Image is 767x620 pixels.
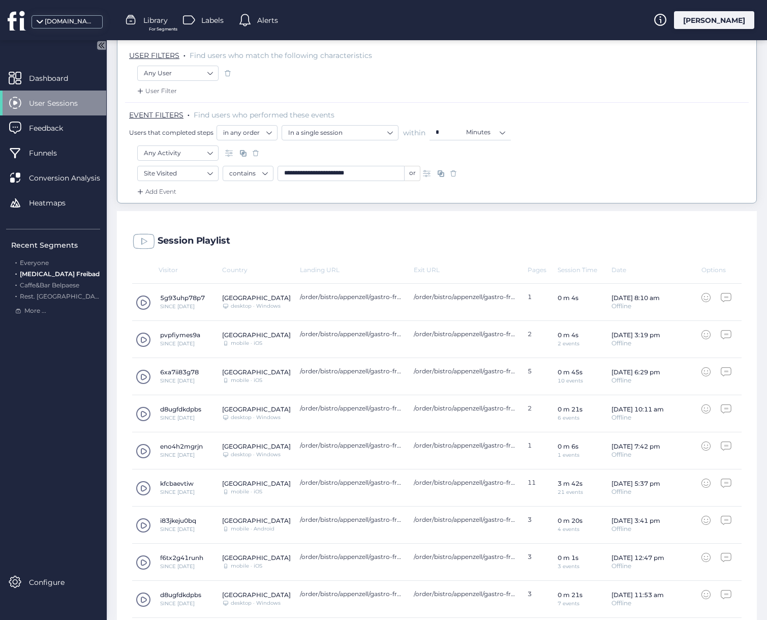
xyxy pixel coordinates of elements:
[558,368,583,376] div: 0 m 45s
[160,527,196,532] div: SINCE [DATE]
[528,293,558,311] div: 1
[528,590,558,608] div: 3
[611,600,664,606] div: Offline
[414,516,517,523] div: /order/bistro/appenzell/gastro-freibad-[GEOGRAPHIC_DATA]/28
[611,368,660,376] div: [DATE] 6:29 pm
[222,480,291,487] div: [GEOGRAPHIC_DATA]
[222,405,291,413] div: [GEOGRAPHIC_DATA]
[558,490,583,495] div: 21 events
[20,259,49,267] span: Everyone
[160,341,200,346] div: SINCE [DATE]
[231,415,281,420] div: desktop · Windows
[405,166,420,181] div: or
[160,564,203,569] div: SINCE [DATE]
[558,517,582,524] div: 0 m 20s
[15,290,17,300] span: .
[558,405,582,413] div: 0 m 21s
[558,416,582,421] div: 6 events
[222,368,291,376] div: [GEOGRAPHIC_DATA]
[231,341,262,346] div: mobile · iOS
[149,26,177,33] span: For Segments
[558,564,579,569] div: 3 events
[231,489,262,494] div: mobile · iOS
[558,554,579,562] div: 0 m 1s
[611,517,660,524] div: [DATE] 3:41 pm
[29,577,80,588] span: Configure
[160,304,205,309] div: SINCE [DATE]
[20,292,105,300] span: Rest. [GEOGRAPHIC_DATA]
[183,49,186,59] span: .
[24,306,46,316] span: More ...
[611,415,664,421] div: Offline
[558,480,583,487] div: 3 m 42s
[611,452,660,458] div: Offline
[29,197,81,209] span: Heatmaps
[403,128,425,138] span: within
[558,527,582,532] div: 4 events
[414,367,517,375] div: /order/bistro/appenzell/gastro-freibad-appenzell/28/take-away/food-menu
[528,553,558,571] div: 3
[231,378,262,383] div: mobile · iOS
[160,416,201,421] div: SINCE [DATE]
[229,166,267,181] nz-select-item: contains
[129,51,179,60] span: USER FILTERS
[160,405,201,413] div: d8ugfdkdpbs
[160,368,199,376] div: 6xa7ii83g78
[144,66,212,81] nz-select-item: Any User
[611,340,660,346] div: Offline
[701,266,731,274] div: Options
[288,125,392,140] nz-select-item: In a single session
[29,73,83,84] span: Dashboard
[611,489,660,495] div: Offline
[300,590,404,598] div: /order/bistro/appenzell/gastro-freibad-[GEOGRAPHIC_DATA]/28
[160,517,196,524] div: i83jkeju0bq
[611,266,701,274] div: Date
[222,554,291,562] div: [GEOGRAPHIC_DATA]
[300,441,404,449] div: /order/bistro/appenzell/gastro-freibad-[GEOGRAPHIC_DATA]/28
[11,240,100,251] div: Recent Segments
[558,601,582,606] div: 7 events
[414,404,517,412] div: /order/bistro/appenzell/gastro-freibad-appenzell/28/take-away/food-menu
[160,331,200,339] div: pvpfiymes9a
[144,145,212,161] nz-select-item: Any Activity
[257,15,278,26] span: Alerts
[158,236,230,246] div: Session Playlist
[160,591,201,599] div: d8ugfdkdpbs
[300,266,414,274] div: Landing URL
[231,601,281,606] div: desktop · Windows
[611,563,664,569] div: Offline
[414,590,517,598] div: /order/bistro/appenzell/gastro-freibad-[GEOGRAPHIC_DATA]/28/take-away
[611,480,660,487] div: [DATE] 5:37 pm
[201,15,224,26] span: Labels
[414,330,517,338] div: /order/bistro/appenzell/gastro-freibad-[GEOGRAPHIC_DATA]/28
[300,293,404,301] div: /order/bistro/appenzell/gastro-freibad-[GEOGRAPHIC_DATA]/28
[558,442,579,450] div: 0 m 6s
[20,270,100,278] span: [MEDICAL_DATA] Freibad
[135,86,177,96] div: User Filter
[528,330,558,348] div: 2
[558,294,578,302] div: 0 m 4s
[222,266,300,274] div: Country
[300,330,404,338] div: /order/bistro/appenzell/gastro-freibad-[GEOGRAPHIC_DATA]/28
[558,378,583,383] div: 10 events
[160,453,203,458] div: SINCE [DATE]
[611,591,664,599] div: [DATE] 11:53 am
[300,479,404,486] div: /order/bistro/appenzell/gastro-freibad-[GEOGRAPHIC_DATA]/28
[188,108,190,119] span: .
[160,378,199,383] div: SINCE [DATE]
[611,554,664,562] div: [DATE] 12:47 pm
[129,110,183,120] span: EVENT FILTERS
[558,266,611,274] div: Session Time
[528,516,558,534] div: 3
[29,172,115,184] span: Conversion Analysis
[15,268,17,278] span: .
[414,479,517,486] div: /order/bistro/appenzell/gastro-freibad-[GEOGRAPHIC_DATA]/28
[611,377,660,383] div: Offline
[300,553,404,560] div: /order/bistro/appenzell/gastro-freibad-[GEOGRAPHIC_DATA]/28
[414,441,517,449] div: /order/bistro/appenzell/gastro-freibad-[GEOGRAPHIC_DATA]/28
[160,554,203,562] div: f6tx2g41runh
[558,453,579,458] div: 1 events
[414,553,517,560] div: /order/bistro/appenzell/gastro-freibad-[GEOGRAPHIC_DATA]/28
[160,480,195,487] div: kfcbaevtiw
[231,526,274,532] div: mobile · Android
